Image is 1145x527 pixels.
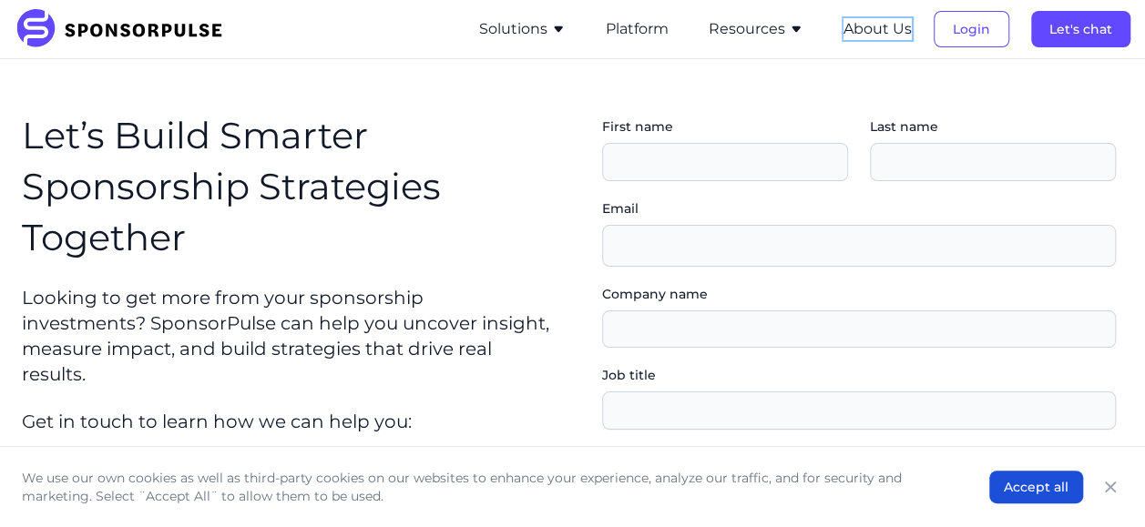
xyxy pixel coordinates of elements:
[479,18,566,40] button: Solutions
[606,21,669,37] a: Platform
[934,21,1009,37] a: Login
[602,199,1117,218] label: Email
[1054,440,1145,527] iframe: Chat Widget
[1031,21,1130,37] a: Let's chat
[934,11,1009,47] button: Login
[22,469,953,505] p: We use our own cookies as well as third-party cookies on our websites to enhance your experience,...
[15,9,236,49] img: SponsorPulse
[602,117,848,136] label: First name
[602,366,1117,384] label: Job title
[870,117,1116,136] label: Last name
[22,409,551,434] p: Get in touch to learn how we can help you:
[606,18,669,40] button: Platform
[989,471,1083,503] button: Accept all
[22,110,551,263] h1: Let’s Build Smarter Sponsorship Strategies Together
[709,18,803,40] button: Resources
[1031,11,1130,47] button: Let's chat
[602,285,1117,303] label: Company name
[22,285,551,387] p: Looking to get more from your sponsorship investments? SponsorPulse can help you uncover insight,...
[843,18,912,40] button: About Us
[843,21,912,37] a: About Us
